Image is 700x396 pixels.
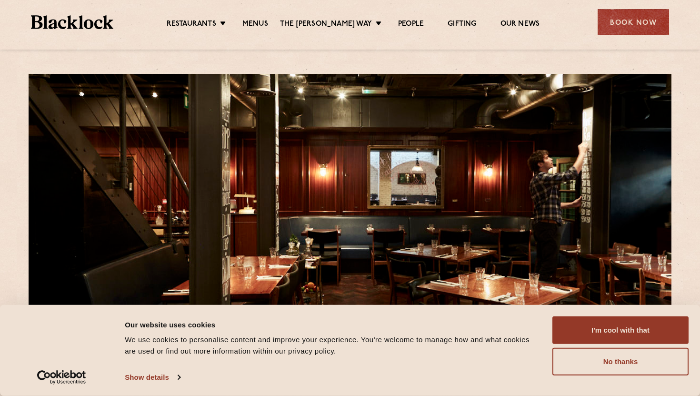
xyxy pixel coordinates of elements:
[20,370,103,385] a: Usercentrics Cookiebot - opens in a new window
[167,20,216,30] a: Restaurants
[31,15,113,29] img: BL_Textured_Logo-footer-cropped.svg
[552,348,689,376] button: No thanks
[242,20,268,30] a: Menus
[125,370,180,385] a: Show details
[552,316,689,344] button: I'm cool with that
[448,20,476,30] a: Gifting
[500,20,540,30] a: Our News
[280,20,372,30] a: The [PERSON_NAME] Way
[598,9,669,35] div: Book Now
[125,334,541,357] div: We use cookies to personalise content and improve your experience. You're welcome to manage how a...
[125,319,541,330] div: Our website uses cookies
[398,20,424,30] a: People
